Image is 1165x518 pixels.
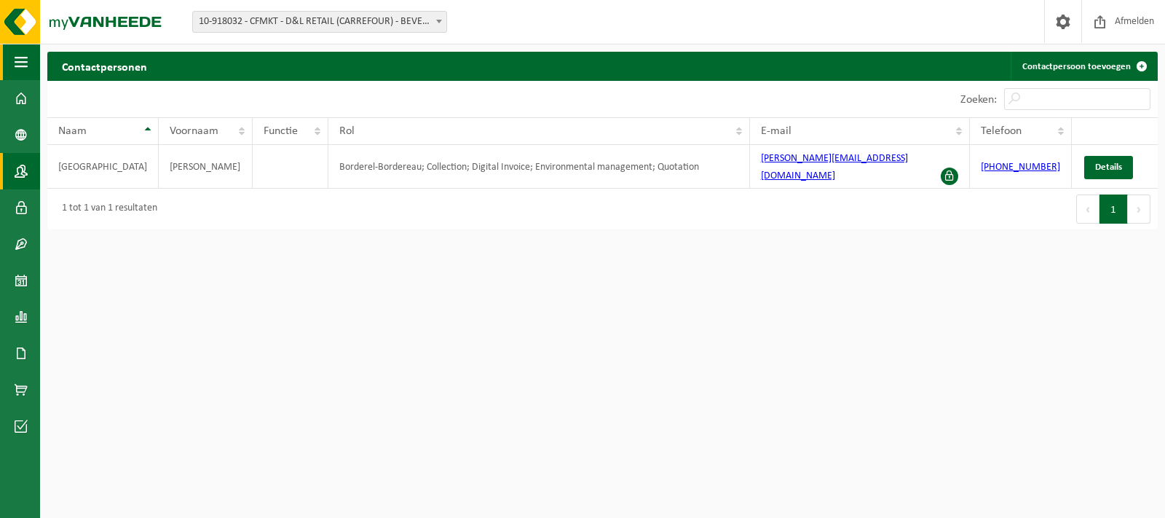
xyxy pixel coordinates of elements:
span: Rol [339,125,355,137]
button: Previous [1076,195,1099,224]
span: Telefoon [981,125,1022,137]
td: [GEOGRAPHIC_DATA] [47,145,159,189]
a: Details [1084,156,1133,179]
a: [PERSON_NAME][EMAIL_ADDRESS][DOMAIN_NAME] [761,153,908,181]
td: Borderel-Bordereau; Collection; Digital Invoice; Environmental management; Quotation [328,145,750,189]
div: 1 tot 1 van 1 resultaten [55,196,157,222]
td: [PERSON_NAME] [159,145,253,189]
span: E-mail [761,125,791,137]
a: [PHONE_NUMBER] [981,162,1060,173]
span: 10-918032 - CFMKT - D&L RETAIL (CARREFOUR) - BEVEREN-WAAS [192,11,447,33]
h2: Contactpersonen [47,52,162,80]
span: 10-918032 - CFMKT - D&L RETAIL (CARREFOUR) - BEVEREN-WAAS [193,12,446,32]
span: Naam [58,125,87,137]
span: Details [1095,162,1122,172]
span: Voornaam [170,125,218,137]
label: Zoeken: [960,94,997,106]
a: Contactpersoon toevoegen [1011,52,1156,81]
span: Functie [264,125,298,137]
button: 1 [1099,195,1128,224]
button: Next [1128,195,1150,224]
